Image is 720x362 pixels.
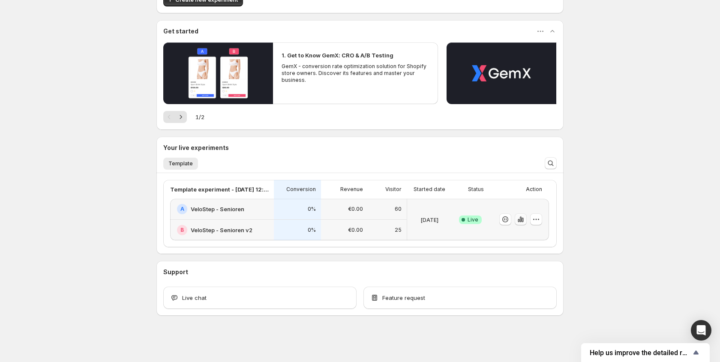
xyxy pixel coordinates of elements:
[163,111,187,123] nav: Pagination
[420,215,438,224] p: [DATE]
[395,227,402,233] p: 25
[414,186,445,193] p: Started date
[282,63,429,84] p: GemX - conversion rate optimization solution for Shopify store owners. Discover its features and ...
[468,186,484,193] p: Status
[526,186,542,193] p: Action
[286,186,316,193] p: Conversion
[468,216,478,223] span: Live
[180,227,184,233] h2: B
[163,42,273,104] button: Play video
[385,186,402,193] p: Visitor
[282,51,393,60] h2: 1. Get to Know GemX: CRO & A/B Testing
[195,113,204,121] span: 1 / 2
[163,144,229,152] h3: Your live experiments
[382,293,425,302] span: Feature request
[308,227,316,233] p: 0%
[163,27,198,36] h3: Get started
[340,186,363,193] p: Revenue
[191,226,252,234] h2: VeloStep - Senioren v2
[175,111,187,123] button: Next
[590,347,701,358] button: Show survey - Help us improve the detailed report for A/B campaigns
[348,227,363,233] p: €0.00
[447,42,556,104] button: Play video
[308,206,316,212] p: 0%
[182,293,207,302] span: Live chat
[545,157,557,169] button: Search and filter results
[691,320,711,341] div: Open Intercom Messenger
[395,206,402,212] p: 60
[348,206,363,212] p: €0.00
[168,160,193,167] span: Template
[163,268,188,276] h3: Support
[170,185,269,194] p: Template experiment - [DATE] 12:21:03
[180,206,184,212] h2: A
[191,205,244,213] h2: VeloStep - Senioren
[590,349,691,357] span: Help us improve the detailed report for A/B campaigns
